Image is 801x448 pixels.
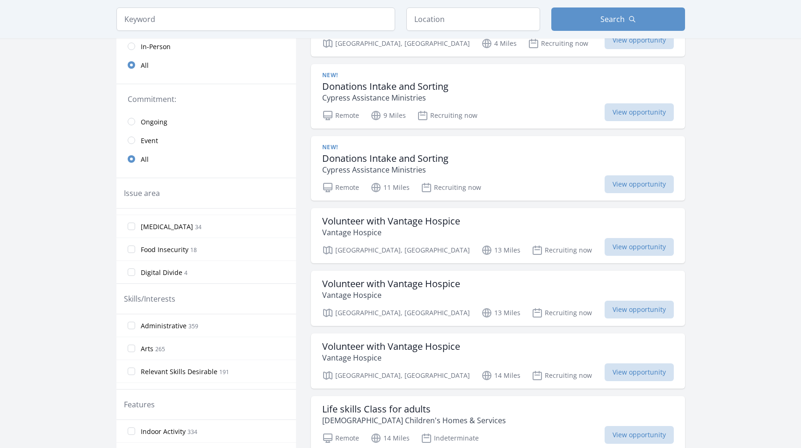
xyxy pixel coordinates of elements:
[605,301,674,318] span: View opportunity
[605,426,674,444] span: View opportunity
[322,144,338,151] span: New!
[322,352,460,363] p: Vantage Hospice
[532,370,592,381] p: Recruiting now
[116,150,296,168] a: All
[141,42,171,51] span: In-Person
[322,245,470,256] p: [GEOGRAPHIC_DATA], [GEOGRAPHIC_DATA]
[322,164,448,175] p: Cypress Assistance Ministries
[311,64,685,129] a: New! Donations Intake and Sorting Cypress Assistance Ministries Remote 9 Miles Recruiting now Vie...
[128,246,135,253] input: Food Insecurity 18
[141,321,187,331] span: Administrative
[532,245,592,256] p: Recruiting now
[528,38,588,49] p: Recruiting now
[141,245,188,254] span: Food Insecurity
[124,188,160,199] legend: Issue area
[322,341,460,352] h3: Volunteer with Vantage Hospice
[311,136,685,201] a: New! Donations Intake and Sorting Cypress Assistance Ministries Remote 11 Miles Recruiting now Vi...
[322,92,448,103] p: Cypress Assistance Ministries
[219,368,229,376] span: 191
[605,31,674,49] span: View opportunity
[116,37,296,56] a: In-Person
[322,81,448,92] h3: Donations Intake and Sorting
[322,38,470,49] p: [GEOGRAPHIC_DATA], [GEOGRAPHIC_DATA]
[322,216,460,227] h3: Volunteer with Vantage Hospice
[370,433,410,444] p: 14 Miles
[116,131,296,150] a: Event
[141,155,149,164] span: All
[141,344,153,354] span: Arts
[128,345,135,352] input: Arts 265
[141,61,149,70] span: All
[124,293,175,304] legend: Skills/Interests
[322,278,460,289] h3: Volunteer with Vantage Hospice
[141,117,167,127] span: Ongoing
[417,110,477,121] p: Recruiting now
[128,368,135,375] input: Relevant Skills Desirable 191
[195,223,202,231] span: 34
[128,268,135,276] input: Digital Divide 4
[188,322,198,330] span: 359
[311,333,685,389] a: Volunteer with Vantage Hospice Vantage Hospice [GEOGRAPHIC_DATA], [GEOGRAPHIC_DATA] 14 Miles Recr...
[481,38,517,49] p: 4 Miles
[322,404,506,415] h3: Life skills Class for adults
[600,14,625,25] span: Search
[141,367,217,376] span: Relevant Skills Desirable
[155,345,165,353] span: 265
[141,427,186,436] span: Indoor Activity
[141,222,193,231] span: [MEDICAL_DATA]
[532,307,592,318] p: Recruiting now
[322,182,359,193] p: Remote
[322,110,359,121] p: Remote
[188,428,197,436] span: 334
[322,433,359,444] p: Remote
[481,307,520,318] p: 13 Miles
[481,370,520,381] p: 14 Miles
[124,399,155,410] legend: Features
[116,7,395,31] input: Keyword
[190,246,197,254] span: 18
[370,110,406,121] p: 9 Miles
[116,56,296,74] a: All
[141,136,158,145] span: Event
[605,103,674,121] span: View opportunity
[605,363,674,381] span: View opportunity
[128,94,285,105] legend: Commitment:
[128,322,135,329] input: Administrative 359
[128,427,135,435] input: Indoor Activity 334
[128,223,135,230] input: [MEDICAL_DATA] 34
[116,112,296,131] a: Ongoing
[322,307,470,318] p: [GEOGRAPHIC_DATA], [GEOGRAPHIC_DATA]
[551,7,685,31] button: Search
[141,268,182,277] span: Digital Divide
[184,269,188,277] span: 4
[406,7,540,31] input: Location
[421,182,481,193] p: Recruiting now
[311,271,685,326] a: Volunteer with Vantage Hospice Vantage Hospice [GEOGRAPHIC_DATA], [GEOGRAPHIC_DATA] 13 Miles Recr...
[322,415,506,426] p: [DEMOGRAPHIC_DATA] Children's Homes & Services
[322,153,448,164] h3: Donations Intake and Sorting
[421,433,479,444] p: Indeterminate
[605,238,674,256] span: View opportunity
[605,175,674,193] span: View opportunity
[322,289,460,301] p: Vantage Hospice
[370,182,410,193] p: 11 Miles
[322,227,460,238] p: Vantage Hospice
[481,245,520,256] p: 13 Miles
[322,72,338,79] span: New!
[311,208,685,263] a: Volunteer with Vantage Hospice Vantage Hospice [GEOGRAPHIC_DATA], [GEOGRAPHIC_DATA] 13 Miles Recr...
[322,370,470,381] p: [GEOGRAPHIC_DATA], [GEOGRAPHIC_DATA]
